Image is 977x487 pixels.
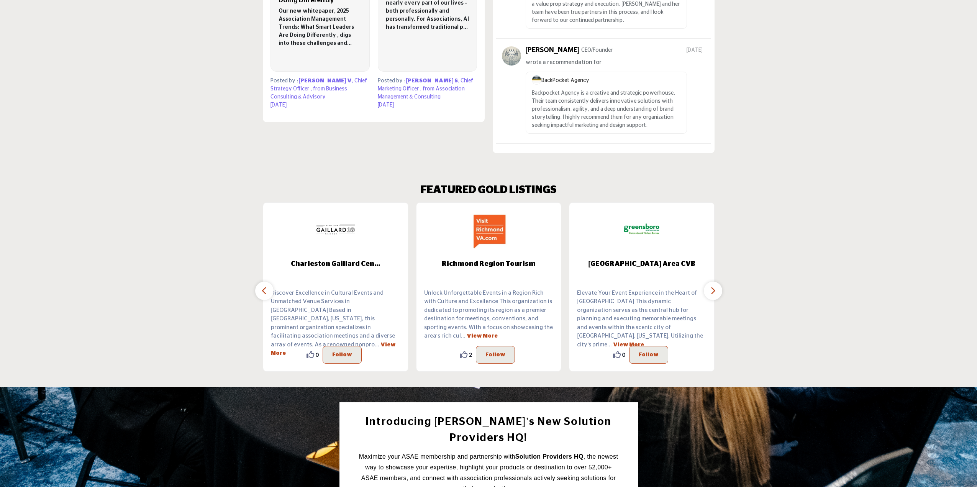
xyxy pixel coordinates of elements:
[485,350,505,359] p: Follow
[275,259,397,269] span: Charleston Gaillard Cen...
[639,350,659,359] p: Follow
[526,59,602,65] span: wrote a recommendation for
[316,351,319,359] span: 0
[347,78,352,84] span: V
[532,78,589,83] a: imageBackPocket Agency
[270,102,287,108] span: [DATE]
[378,102,394,108] span: [DATE]
[299,78,346,84] span: [PERSON_NAME]
[421,184,557,197] h2: FEATURED GOLD LISTINGS
[406,78,454,84] span: [PERSON_NAME]
[378,86,465,100] span: , from Association Management & Consulting
[581,259,703,269] span: [GEOGRAPHIC_DATA] Area CVB
[467,333,498,339] a: View More
[623,210,661,249] img: Greensboro Area CVB
[428,259,550,269] span: Richmond Region Tourism
[532,75,541,85] img: image
[581,46,613,54] p: CEO/Founder
[378,78,473,92] span: , Chief Marketing Officer
[532,89,681,130] p: Backpocket Agency is a creative and strategic powerhouse. Their team consistently delivers innova...
[332,350,352,359] p: Follow
[454,78,458,84] span: S
[416,254,561,274] a: Richmond Region Tourism
[270,77,370,101] p: Posted by :
[607,342,612,348] span: ...
[316,210,355,249] img: Charleston Gaillard Center
[375,342,379,348] span: ...
[470,210,508,249] img: Richmond Region Tourism
[424,289,554,341] p: Unlock Unforgettable Events in a Region Rich with Culture and Excellence This organization is ded...
[613,342,644,348] a: View More
[271,289,400,358] p: Discover Excellence in Cultural Events and Unmatched Venue Services in [GEOGRAPHIC_DATA] Based in...
[569,254,714,274] a: [GEOGRAPHIC_DATA] Area CVB
[526,46,579,55] h5: [PERSON_NAME]
[270,86,347,100] span: , from Business Consulting & Advisory
[577,289,707,349] p: Elevate Your Event Experience in the Heart of [GEOGRAPHIC_DATA] This dynamic organization serves ...
[270,78,367,92] span: , Chief Strategy Officer
[323,346,362,364] button: Follow
[263,254,408,274] a: Charleston Gaillard Cen...
[532,78,589,83] span: BackPocket Agency
[476,346,515,364] button: Follow
[502,46,521,66] img: avtar-image
[279,7,362,48] p: Our new whitepaper, 2025 Association Management Trends: What Smart Leaders Are Doing Differently ...
[428,254,550,274] b: Richmond Region Tourism
[275,254,397,274] b: Charleston Gaillard Center
[469,351,472,359] span: 2
[461,333,466,339] span: ...
[581,254,703,274] b: Greensboro Area CVB
[357,414,621,446] h2: Introducing [PERSON_NAME]’s New Solution Providers HQ!
[515,453,584,460] strong: Solution Providers HQ
[629,346,668,364] button: Follow
[622,351,625,359] span: 0
[378,77,477,101] p: Posted by :
[686,46,705,54] span: [DATE]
